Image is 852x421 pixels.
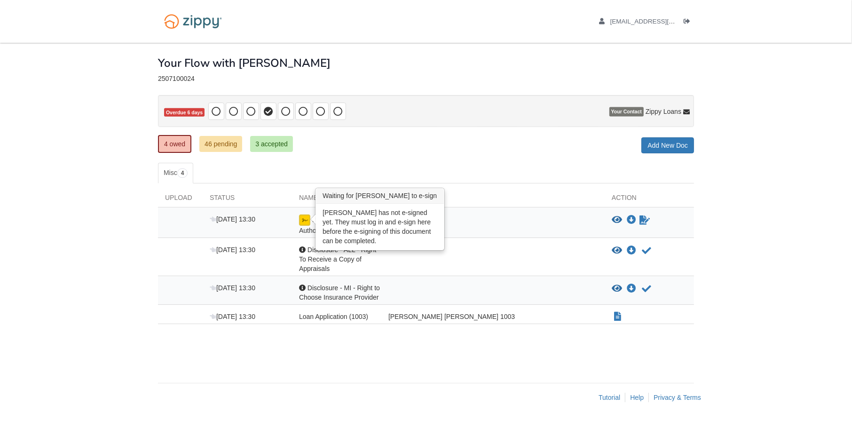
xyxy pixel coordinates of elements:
[292,193,381,207] div: Name
[627,247,636,254] a: Download Disclosure - ALL - Right To Receive a Copy of Appraisals
[299,284,380,301] span: Disclosure - MI - Right to Choose Insurance Provider
[158,9,228,33] img: Logo
[210,246,255,254] span: [DATE] 13:30
[630,394,644,401] a: Help
[299,313,368,320] span: Loan Application (1003)
[158,163,193,183] a: Misc
[210,313,255,320] span: [DATE] 13:30
[612,215,622,225] button: View Borrower VOI or VOE Authorization
[641,283,652,294] button: Acknowledge receipt of document
[612,284,622,294] button: View Disclosure - MI - Right to Choose Insurance Provider
[605,193,694,207] div: Action
[158,57,331,69] h1: Your Flow with [PERSON_NAME]
[158,193,203,207] div: Upload
[203,193,292,207] div: Status
[599,18,718,27] a: edit profile
[316,189,444,204] h3: Waiting for [PERSON_NAME] to e-sign
[614,313,621,320] a: Show Document
[299,246,376,272] span: Disclosure - ALL - Right To Receive a Copy of Appraisals
[684,18,694,27] a: Log out
[641,137,694,153] a: Add New Doc
[609,107,644,117] span: Your Contact
[654,394,701,401] a: Privacy & Terms
[639,214,651,226] a: Waiting for your co-borrower to e-sign
[599,394,620,401] a: Tutorial
[627,216,636,224] a: Download Borrower VOI or VOE Authorization
[164,108,205,117] span: Overdue 6 days
[210,215,255,223] span: [DATE] 13:30
[316,204,444,250] div: [PERSON_NAME] has not e-signed yet. They must log in and e-sign here before the e-signing of this...
[158,135,191,153] a: 4 owed
[381,193,605,207] div: Description
[210,284,255,292] span: [DATE] 13:30
[641,245,652,256] button: Acknowledge receipt of document
[612,246,622,255] button: View Disclosure - ALL - Right To Receive a Copy of Appraisals
[199,136,242,152] a: 46 pending
[158,75,694,83] div: 2507100024
[646,107,681,117] span: Zippy Loans
[381,312,605,321] div: [PERSON_NAME] [PERSON_NAME] 1003
[299,214,310,226] img: esign
[177,168,188,178] span: 4
[627,285,636,293] a: Download Disclosure - MI - Right to Choose Insurance Provider
[250,136,293,152] a: 3 accepted
[610,18,718,25] span: ronsandel05@gmail.com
